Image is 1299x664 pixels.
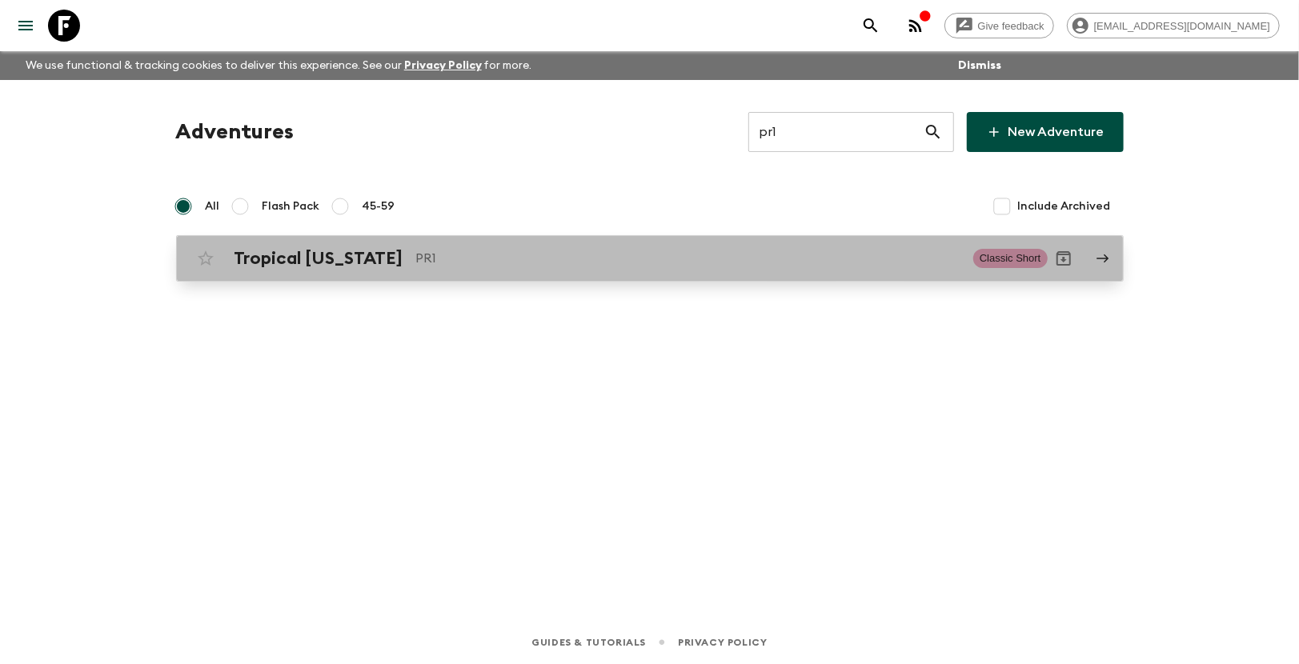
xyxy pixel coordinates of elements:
a: Give feedback [944,13,1054,38]
a: New Adventure [967,112,1124,152]
button: search adventures [855,10,887,42]
h1: Adventures [176,116,295,148]
span: All [206,198,220,214]
h2: Tropical [US_STATE] [235,248,403,269]
p: PR1 [416,249,960,268]
a: Privacy Policy [678,634,767,651]
button: Dismiss [954,54,1005,77]
span: 45-59 [363,198,395,214]
span: Classic Short [973,249,1048,268]
a: Privacy Policy [404,60,482,71]
span: [EMAIL_ADDRESS][DOMAIN_NAME] [1085,20,1279,32]
button: Archive [1048,242,1080,274]
span: Give feedback [969,20,1053,32]
span: Include Archived [1018,198,1111,214]
p: We use functional & tracking cookies to deliver this experience. See our for more. [19,51,539,80]
a: Tropical [US_STATE]PR1Classic ShortArchive [176,235,1124,282]
span: Flash Pack [263,198,320,214]
div: [EMAIL_ADDRESS][DOMAIN_NAME] [1067,13,1280,38]
input: e.g. AR1, Argentina [748,110,924,154]
a: Guides & Tutorials [531,634,646,651]
button: menu [10,10,42,42]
